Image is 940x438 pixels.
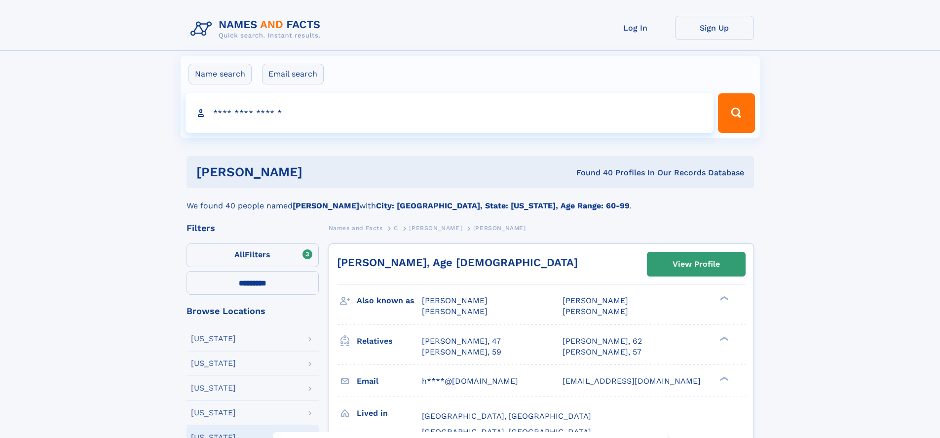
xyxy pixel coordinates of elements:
a: [PERSON_NAME], 57 [563,347,641,358]
span: [GEOGRAPHIC_DATA], [GEOGRAPHIC_DATA] [422,411,591,421]
button: Search Button [718,93,754,133]
a: [PERSON_NAME] [409,222,462,234]
div: ❯ [717,295,729,302]
a: C [394,222,398,234]
div: Filters [187,224,319,233]
span: [PERSON_NAME] [422,296,488,305]
div: We found 40 people named with . [187,188,754,212]
span: [PERSON_NAME] [409,225,462,232]
h1: [PERSON_NAME] [196,166,440,178]
a: [PERSON_NAME], Age [DEMOGRAPHIC_DATA] [337,256,578,269]
span: [PERSON_NAME] [473,225,526,232]
div: Found 40 Profiles In Our Records Database [439,167,744,178]
span: [PERSON_NAME] [563,307,628,316]
a: View Profile [647,252,745,276]
b: [PERSON_NAME] [293,201,359,210]
span: [PERSON_NAME] [563,296,628,305]
span: [EMAIL_ADDRESS][DOMAIN_NAME] [563,376,701,386]
label: Filters [187,243,319,267]
h3: Email [357,373,422,390]
h3: Relatives [357,333,422,350]
div: [US_STATE] [191,335,236,343]
h3: Also known as [357,292,422,309]
div: ❯ [717,375,729,382]
h3: Lived in [357,405,422,422]
b: City: [GEOGRAPHIC_DATA], State: [US_STATE], Age Range: 60-99 [376,201,630,210]
input: search input [186,93,714,133]
div: [US_STATE] [191,384,236,392]
div: ❯ [717,335,729,342]
a: [PERSON_NAME], 47 [422,336,501,347]
div: View Profile [673,253,720,276]
span: C [394,225,398,232]
a: [PERSON_NAME], 62 [563,336,642,347]
a: [PERSON_NAME], 59 [422,347,501,358]
label: Email search [262,64,324,84]
span: All [234,250,245,259]
a: Names and Facts [329,222,383,234]
img: Logo Names and Facts [187,16,329,42]
a: Sign Up [675,16,754,40]
span: [GEOGRAPHIC_DATA], [GEOGRAPHIC_DATA] [422,427,591,437]
div: Browse Locations [187,307,319,316]
div: [US_STATE] [191,409,236,417]
a: Log In [596,16,675,40]
label: Name search [188,64,252,84]
span: [PERSON_NAME] [422,307,488,316]
div: [US_STATE] [191,359,236,367]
